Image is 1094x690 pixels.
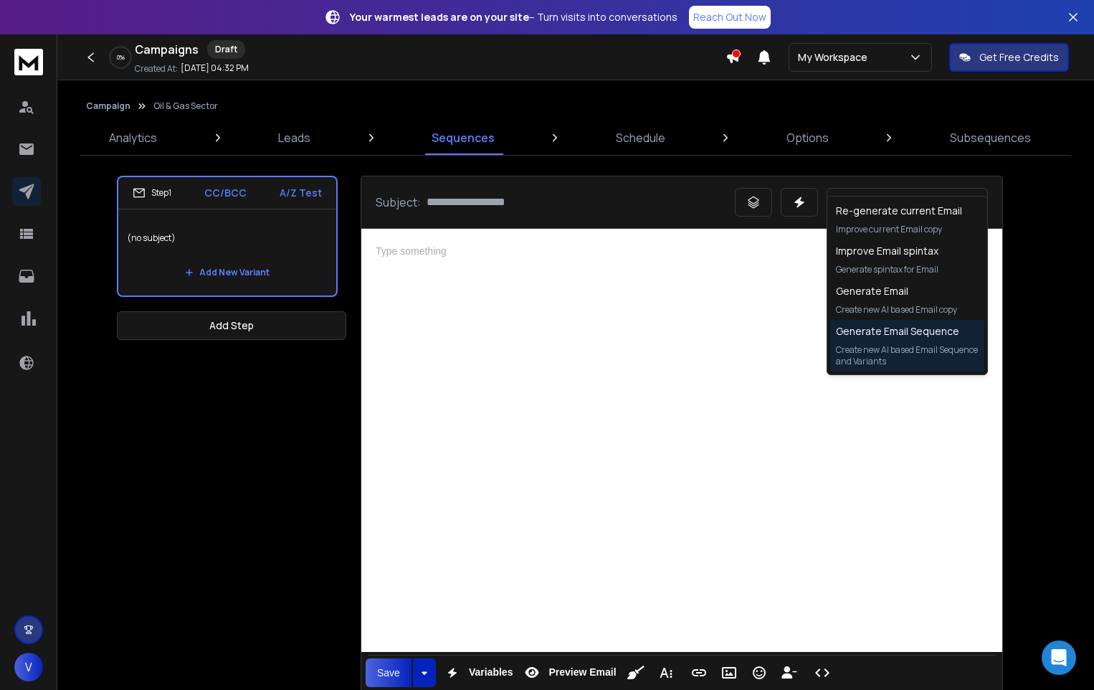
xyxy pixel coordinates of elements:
[941,120,1040,155] a: Subsequences
[181,62,249,74] p: [DATE] 04:32 PM
[432,129,495,146] p: Sequences
[778,120,837,155] a: Options
[836,264,938,275] p: Generate spintax for Email
[117,53,125,62] p: 0 %
[693,10,766,24] p: Reach Out Now
[135,41,199,58] h1: Campaigns
[350,10,529,24] strong: Your warmest leads are on your site
[423,120,503,155] a: Sequences
[950,129,1031,146] p: Subsequences
[466,666,516,679] span: Variables
[86,100,130,112] button: Campaign
[280,186,322,200] p: A/Z Test
[836,204,962,218] h1: Re-generate current Email
[836,344,979,367] p: Create new AI based Email Sequence and Variants
[270,120,319,155] a: Leads
[133,186,171,199] div: Step 1
[100,120,166,155] a: Analytics
[117,311,346,340] button: Add Step
[14,653,43,681] button: V
[607,120,674,155] a: Schedule
[109,129,157,146] p: Analytics
[350,10,677,24] p: – Turn visits into conversations
[204,186,247,200] p: CC/BCC
[366,658,412,687] button: Save
[439,658,516,687] button: Variables
[836,284,957,298] h1: Generate Email
[616,129,665,146] p: Schedule
[786,129,829,146] p: Options
[14,49,43,75] img: logo
[1042,641,1076,675] div: Open Intercom Messenger
[207,40,245,59] div: Draft
[173,258,281,287] button: Add New Variant
[979,50,1059,65] p: Get Free Credits
[798,50,873,65] p: My Workspace
[836,324,979,339] h1: Generate Email Sequence
[546,666,619,679] span: Preview Email
[278,129,310,146] p: Leads
[117,176,338,297] li: Step1CC/BCCA/Z Test(no subject)Add New Variant
[949,43,1069,72] button: Get Free Credits
[518,658,619,687] button: Preview Email
[689,6,771,29] a: Reach Out Now
[135,63,178,75] p: Created At:
[836,224,962,235] p: Improve current Email copy
[827,188,988,217] button: Magic AI Generator
[836,244,938,258] h1: Improve Email spintax
[127,218,328,258] p: (no subject)
[857,195,949,209] p: Magic AI Generator
[376,194,421,211] p: Subject:
[836,304,957,316] p: Create new AI based Email copy
[153,100,218,112] p: Oil & Gas Sector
